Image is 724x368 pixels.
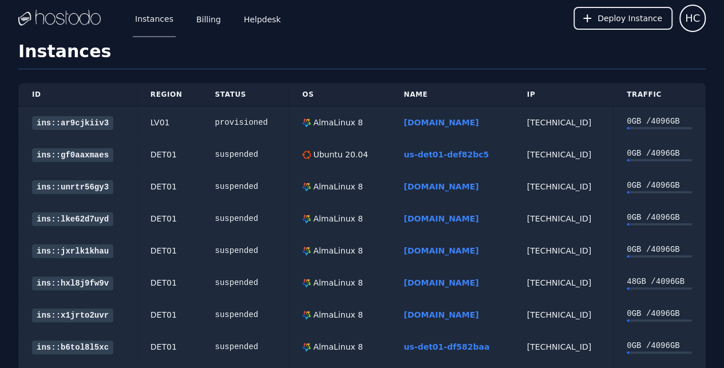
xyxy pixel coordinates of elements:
[311,277,363,288] div: AlmaLinux 8
[302,151,311,159] img: Ubuntu 20.04
[527,117,599,128] div: [TECHNICAL_ID]
[215,309,275,320] div: suspended
[32,212,113,226] a: ins::lke62d7uyd
[215,149,275,160] div: suspended
[403,278,478,287] a: [DOMAIN_NAME]
[627,276,692,287] div: 48 GB / 4096 GB
[151,309,188,320] div: DET01
[18,10,101,27] img: Logo
[151,213,188,224] div: DET01
[527,181,599,192] div: [TECHNICAL_ID]
[32,308,113,322] a: ins::x1jrto2uvr
[311,181,363,192] div: AlmaLinux 8
[679,5,706,32] button: User menu
[403,182,478,191] a: [DOMAIN_NAME]
[627,180,692,191] div: 0 GB / 4096 GB
[311,309,363,320] div: AlmaLinux 8
[18,83,137,106] th: ID
[573,7,672,30] button: Deploy Instance
[302,247,311,255] img: AlmaLinux 8
[390,83,513,106] th: Name
[151,117,188,128] div: LV01
[215,341,275,353] div: suspended
[32,244,113,258] a: ins::jxrlk1khau
[513,83,613,106] th: IP
[302,279,311,287] img: AlmaLinux 8
[302,343,311,351] img: AlmaLinux 8
[403,118,478,127] a: [DOMAIN_NAME]
[311,149,368,160] div: Ubuntu 20.04
[627,340,692,351] div: 0 GB / 4096 GB
[311,341,363,353] div: AlmaLinux 8
[151,181,188,192] div: DET01
[403,246,478,255] a: [DOMAIN_NAME]
[302,311,311,319] img: AlmaLinux 8
[32,148,113,162] a: ins::gf0aaxmaes
[215,277,275,288] div: suspended
[151,341,188,353] div: DET01
[32,276,113,290] a: ins::hxl8j9fw9v
[151,277,188,288] div: DET01
[527,341,599,353] div: [TECHNICAL_ID]
[311,245,363,256] div: AlmaLinux 8
[685,10,700,26] span: HC
[137,83,201,106] th: Region
[215,181,275,192] div: suspended
[403,150,489,159] a: us-det01-def82bc5
[151,149,188,160] div: DET01
[18,41,706,69] h1: Instances
[613,83,706,106] th: Traffic
[403,342,489,351] a: us-det01-df582baa
[403,214,478,223] a: [DOMAIN_NAME]
[627,212,692,223] div: 0 GB / 4096 GB
[527,213,599,224] div: [TECHNICAL_ID]
[302,183,311,191] img: AlmaLinux 8
[32,180,113,194] a: ins::unrtr56gy3
[215,117,275,128] div: provisioned
[627,148,692,159] div: 0 GB / 4096 GB
[527,277,599,288] div: [TECHNICAL_ID]
[201,83,288,106] th: Status
[403,310,478,319] a: [DOMAIN_NAME]
[627,116,692,127] div: 0 GB / 4096 GB
[527,245,599,256] div: [TECHNICAL_ID]
[598,13,662,24] span: Deploy Instance
[627,308,692,319] div: 0 GB / 4096 GB
[627,244,692,255] div: 0 GB / 4096 GB
[288,83,390,106] th: OS
[215,213,275,224] div: suspended
[32,341,113,354] a: ins::b6tol8l5xc
[151,245,188,256] div: DET01
[302,215,311,223] img: AlmaLinux 8
[527,309,599,320] div: [TECHNICAL_ID]
[215,245,275,256] div: suspended
[302,118,311,127] img: AlmaLinux 8
[32,116,113,130] a: ins::ar9cjkiiv3
[311,117,363,128] div: AlmaLinux 8
[527,149,599,160] div: [TECHNICAL_ID]
[311,213,363,224] div: AlmaLinux 8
